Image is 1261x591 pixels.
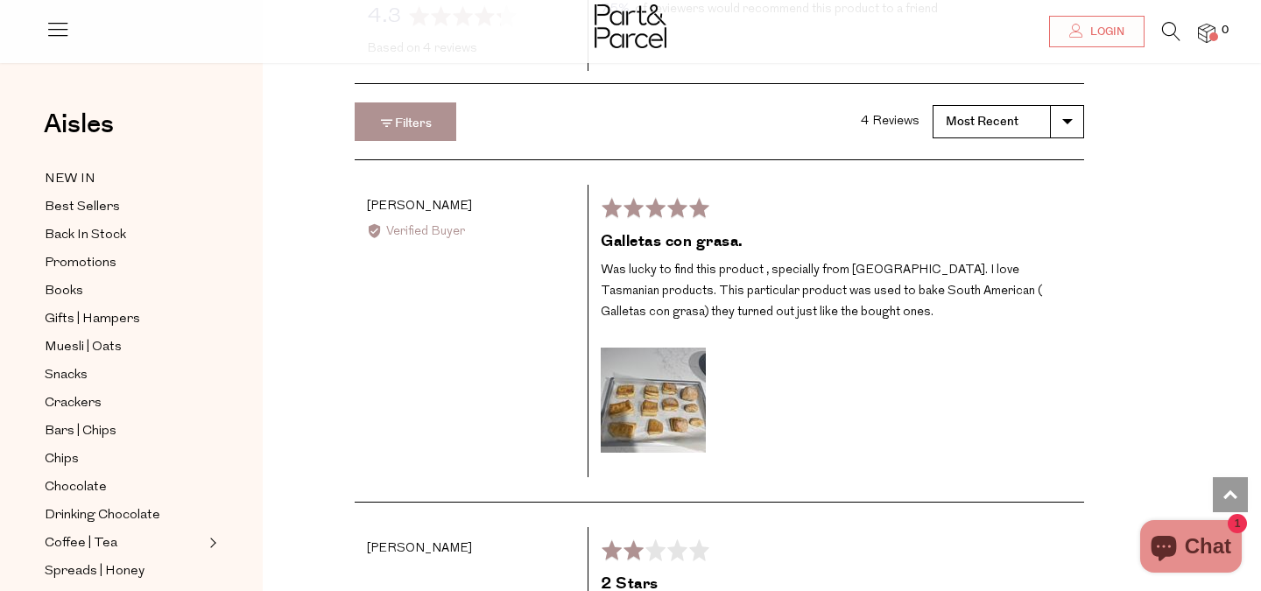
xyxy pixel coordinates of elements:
[45,392,204,414] a: Crackers
[1217,23,1233,39] span: 0
[601,260,1072,322] p: Was lucky to find this product , specially from [GEOGRAPHIC_DATA]. I love Tasmanian products. Thi...
[45,336,204,358] a: Muesli | Oats
[45,364,204,386] a: Snacks
[1198,24,1215,42] a: 0
[861,112,919,131] div: 4 Reviews
[45,420,204,442] a: Bars | Chips
[367,542,472,555] span: [PERSON_NAME]
[45,504,204,526] a: Drinking Chocolate
[205,532,217,553] button: Expand/Collapse Coffee | Tea
[45,280,204,302] a: Books
[45,281,83,302] span: Books
[45,224,204,246] a: Back In Stock
[1086,25,1124,39] span: Login
[45,365,88,386] span: Snacks
[1049,16,1145,47] a: Login
[45,168,204,190] a: NEW IN
[45,252,204,274] a: Promotions
[44,105,114,144] span: Aisles
[45,308,204,330] a: Gifts | Hampers
[601,348,706,453] img: Open Image by Alicia F. in a modal
[595,4,666,48] img: Part&Parcel
[1135,520,1247,577] inbox-online-store-chat: Shopify online store chat
[367,200,472,213] span: [PERSON_NAME]
[45,561,144,582] span: Spreads | Honey
[45,505,160,526] span: Drinking Chocolate
[45,169,95,190] span: NEW IN
[45,253,116,274] span: Promotions
[45,533,117,554] span: Coffee | Tea
[45,225,126,246] span: Back In Stock
[45,476,204,498] a: Chocolate
[45,421,116,442] span: Bars | Chips
[45,309,140,330] span: Gifts | Hampers
[601,231,1072,253] h2: Galletas con grasa.
[45,197,120,218] span: Best Sellers
[45,477,107,498] span: Chocolate
[45,560,204,582] a: Spreads | Honey
[45,393,102,414] span: Crackers
[45,532,204,554] a: Coffee | Tea
[45,448,204,470] a: Chips
[367,222,575,242] div: Verified Buyer
[355,102,456,141] button: Filters
[45,337,122,358] span: Muesli | Oats
[45,196,204,218] a: Best Sellers
[45,449,79,470] span: Chips
[44,111,114,155] a: Aisles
